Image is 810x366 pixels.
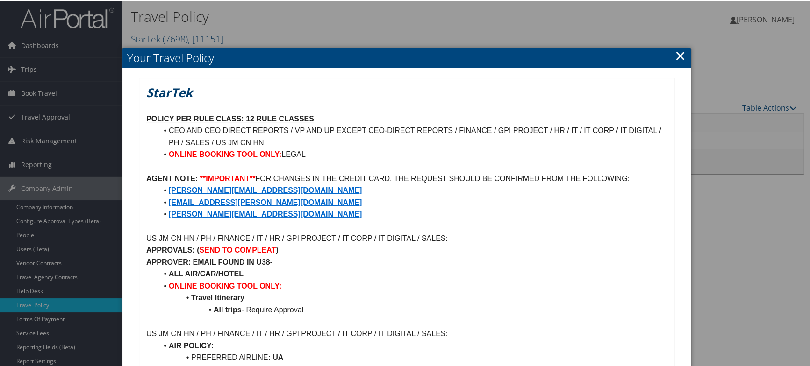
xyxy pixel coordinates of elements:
strong: APPROVALS: ( [146,245,199,253]
li: PREFERRED AIRLINE [158,351,667,363]
strong: : UA [268,352,283,360]
a: [PERSON_NAME][EMAIL_ADDRESS][DOMAIN_NAME] [169,209,362,217]
li: CEO AND CEO DIRECT REPORTS / VP AND UP EXCEPT CEO-DIRECT REPORTS / FINANCE / GPI PROJECT / HR / I... [158,124,667,148]
p: US JM CN HN / PH / FINANCE / IT / HR / GPI PROJECT / IT CORP / IT DIGITAL / SALES: [146,327,667,339]
a: Close [675,45,686,64]
strong: All trips [214,305,242,313]
strong: APPROVER: EMAIL FOUND IN U38- [146,257,272,265]
strong: ALL AIR/CAR/HOTEL [169,269,244,277]
strong: ONLINE BOOKING TOOL ONLY: [169,281,281,289]
p: FOR CHANGES IN THE CREDIT CARD, THE REQUEST SHOULD BE CONFIRMED FROM THE FOLLOWING: [146,172,667,184]
strong: AIR POLICY: [169,341,214,349]
li: - Require Approval [158,303,667,315]
p: US JM CN HN / PH / FINANCE / IT / HR / GPI PROJECT / IT CORP / IT DIGITAL / SALES: [146,232,667,244]
strong: SEND TO COMPLEAT [199,245,276,253]
a: [EMAIL_ADDRESS][PERSON_NAME][DOMAIN_NAME] [169,197,362,205]
em: StarTek [146,83,193,100]
a: [PERSON_NAME][EMAIL_ADDRESS][DOMAIN_NAME] [169,185,362,193]
strong: ONLINE BOOKING TOOL ONLY: [169,149,281,157]
li: LEGAL [158,148,667,160]
h2: Your Travel Policy [122,47,691,67]
strong: ) [276,245,278,253]
u: POLICY PER RULE CLASS: 12 RULE CLASSES [146,114,314,122]
strong: Travel Itinerary [191,293,244,301]
strong: AGENT NOTE: [146,174,198,182]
